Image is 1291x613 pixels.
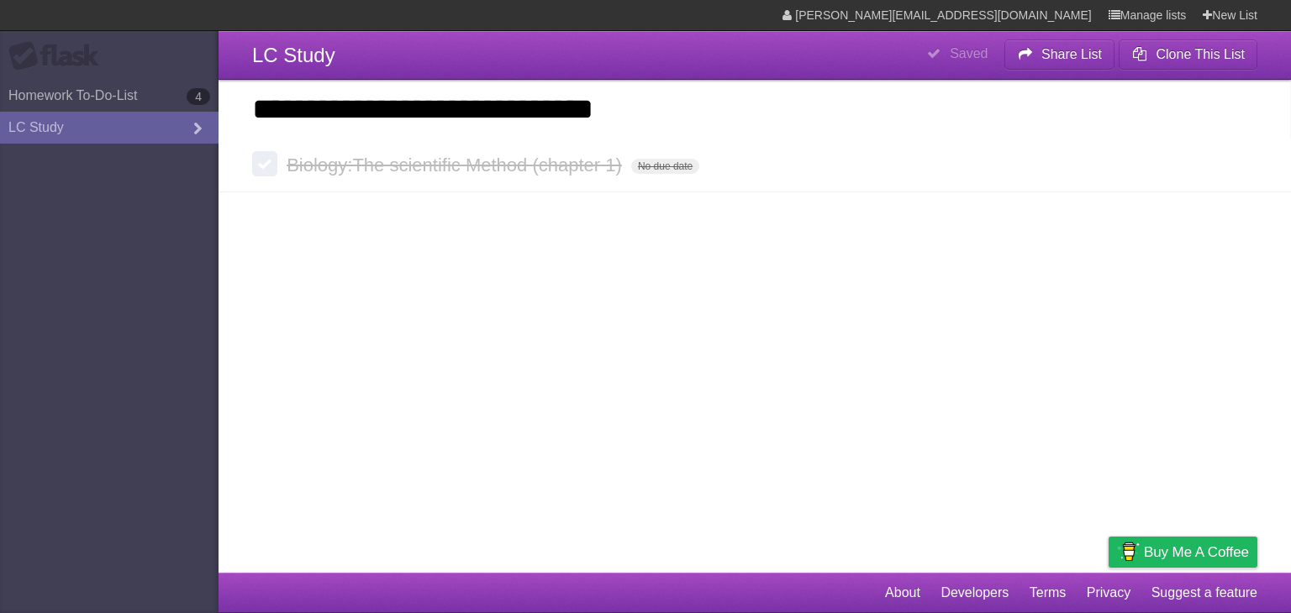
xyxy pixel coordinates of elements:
[950,46,988,60] b: Saved
[287,155,626,176] span: Biology:The scientific Method (chapter 1)
[941,577,1009,609] a: Developers
[252,151,277,176] label: Done
[1117,537,1140,566] img: Buy me a coffee
[252,44,335,66] span: LC Study
[1144,537,1249,567] span: Buy me a coffee
[631,159,699,174] span: No due date
[1109,537,1257,568] a: Buy me a coffee
[1004,39,1115,70] button: Share List
[1151,577,1257,609] a: Suggest a feature
[1119,39,1257,70] button: Clone This List
[885,577,920,609] a: About
[1041,47,1102,61] b: Share List
[1156,47,1245,61] b: Clone This List
[187,88,210,105] b: 4
[1087,577,1130,609] a: Privacy
[1030,577,1067,609] a: Terms
[8,41,109,71] div: Flask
